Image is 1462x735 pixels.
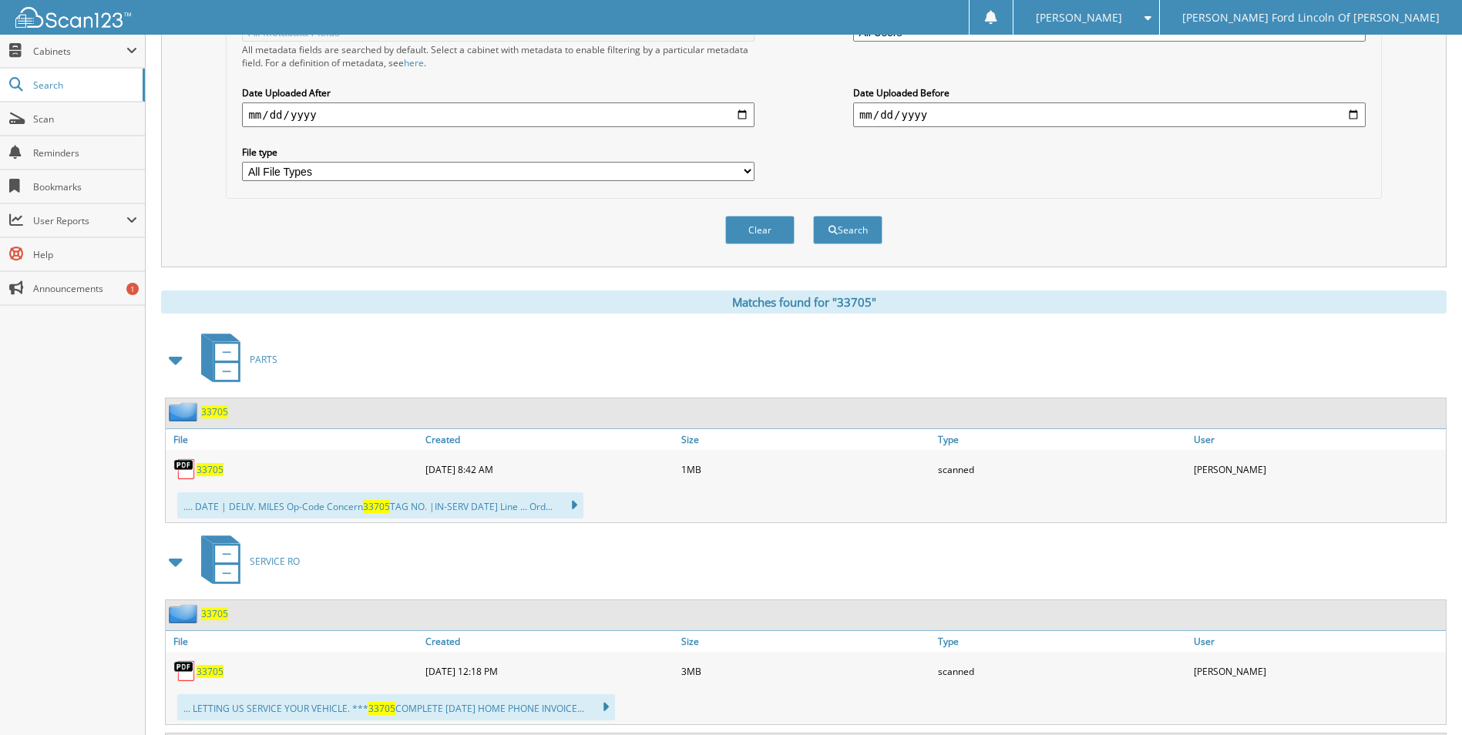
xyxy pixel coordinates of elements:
img: PDF.png [173,659,197,683]
span: User Reports [33,214,126,227]
img: scan123-logo-white.svg [15,7,131,28]
a: SERVICE RO [192,531,300,592]
a: User [1190,429,1446,450]
div: Matches found for "33705" [161,290,1447,314]
input: start [242,102,755,127]
img: folder2.png [169,402,201,421]
span: Help [33,248,137,261]
a: Created [422,429,677,450]
span: [PERSON_NAME] Ford Lincoln Of [PERSON_NAME] [1182,13,1440,22]
div: [DATE] 12:18 PM [422,656,677,686]
a: 33705 [201,405,228,418]
label: Date Uploaded After [242,86,755,99]
label: Date Uploaded Before [853,86,1366,99]
div: [PERSON_NAME] [1190,656,1446,686]
span: Cabinets [33,45,126,58]
img: folder2.png [169,604,201,623]
div: 3MB [677,656,933,686]
a: Size [677,631,933,652]
a: User [1190,631,1446,652]
div: .... DATE | DELIV. MILES Op-Code Concern TAG NO. |IN-SERV DATE] Line ... Ord... [177,492,583,519]
div: 1 [126,283,139,295]
input: end [853,102,1366,127]
span: Announcements [33,282,137,295]
span: 33705 [363,500,390,513]
a: 33705 [197,665,224,678]
a: Size [677,429,933,450]
button: Clear [725,216,795,244]
a: File [166,631,422,652]
span: PARTS [250,353,277,366]
div: ... LETTING US SERVICE YOUR VEHICLE. *** COMPLETE [DATE] HOME PHONE INVOICE... [177,694,615,720]
div: scanned [934,454,1190,485]
label: File type [242,146,755,159]
a: 33705 [201,607,228,620]
div: [PERSON_NAME] [1190,454,1446,485]
span: Search [33,79,135,92]
span: 33705 [368,702,395,715]
div: scanned [934,656,1190,686]
a: File [166,429,422,450]
span: SERVICE RO [250,555,300,568]
span: [PERSON_NAME] [1036,13,1122,22]
a: Type [934,631,1190,652]
div: 1MB [677,454,933,485]
span: Reminders [33,146,137,159]
button: Search [813,216,882,244]
span: Bookmarks [33,180,137,193]
a: PARTS [192,329,277,390]
a: Type [934,429,1190,450]
div: [DATE] 8:42 AM [422,454,677,485]
a: 33705 [197,463,224,476]
a: Created [422,631,677,652]
a: here [404,56,424,69]
img: PDF.png [173,458,197,481]
span: Scan [33,112,137,126]
div: All metadata fields are searched by default. Select a cabinet with metadata to enable filtering b... [242,43,755,69]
